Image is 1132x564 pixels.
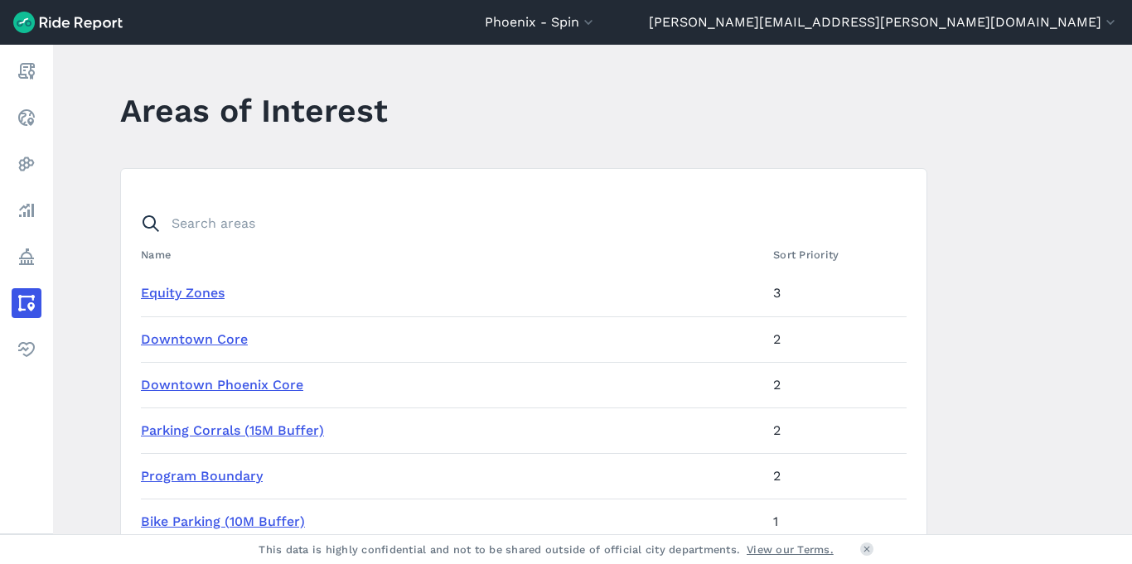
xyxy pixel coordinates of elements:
td: 2 [767,407,907,453]
td: 2 [767,316,907,362]
th: Name [141,239,767,271]
button: [PERSON_NAME][EMAIL_ADDRESS][PERSON_NAME][DOMAIN_NAME] [649,12,1119,32]
th: Sort Priority [767,239,907,271]
a: Heatmaps [12,149,41,179]
a: Downtown Core [141,331,248,347]
td: 3 [767,271,907,316]
a: Report [12,56,41,86]
a: Bike Parking (10M Buffer) [141,513,305,529]
td: 2 [767,453,907,499]
a: Realtime [12,103,41,133]
a: Policy [12,242,41,272]
a: Areas [12,288,41,318]
td: 1 [767,499,907,544]
a: Downtown Phoenix Core [141,377,303,393]
a: Equity Zones [141,285,225,301]
a: Program Boundary [141,468,263,484]
input: Search areas [131,209,897,239]
a: Analyze [12,195,41,225]
a: Parking Corrals (15M Buffer) [141,422,324,438]
button: Phoenix - Spin [485,12,597,32]
img: Ride Report [13,12,123,33]
a: View our Terms. [747,542,834,557]
a: Health [12,335,41,364]
td: 2 [767,362,907,407]
h1: Areas of Interest [120,88,388,133]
